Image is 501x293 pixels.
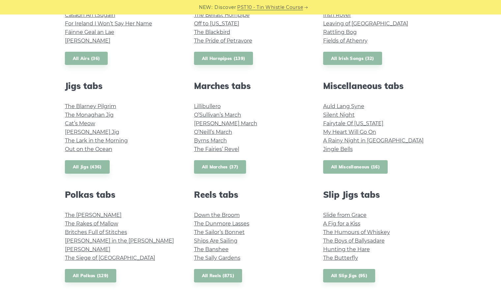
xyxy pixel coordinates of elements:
[65,238,174,244] a: [PERSON_NAME] in the [PERSON_NAME]
[65,269,117,282] a: All Polkas (129)
[65,120,95,127] a: Cat’s Meow
[194,269,242,282] a: All Reels (871)
[194,238,237,244] a: Ships Are Sailing
[323,12,351,18] a: Irish Rover
[323,52,382,65] a: All Irish Songs (32)
[214,4,236,11] span: Discover
[194,52,253,65] a: All Hornpipes (139)
[65,160,110,174] a: All Jigs (436)
[323,20,408,27] a: Leaving of [GEOGRAPHIC_DATA]
[65,52,108,65] a: All Airs (36)
[65,129,119,135] a: [PERSON_NAME] Jig
[65,229,127,235] a: Britches Full of Stitches
[65,246,110,252] a: [PERSON_NAME]
[323,137,424,144] a: A Rainy Night in [GEOGRAPHIC_DATA]
[323,238,385,244] a: The Boys of Ballysadare
[323,229,390,235] a: The Humours of Whiskey
[194,190,307,200] h2: Reels tabs
[323,220,360,227] a: A Fig for a Kiss
[237,4,303,11] a: PST10 - Tin Whistle Course
[323,160,388,174] a: All Miscellaneous (16)
[323,129,376,135] a: My Heart Will Go On
[65,38,110,44] a: [PERSON_NAME]
[194,160,246,174] a: All Marches (37)
[194,29,230,35] a: The Blackbird
[65,137,128,144] a: The Lark in the Morning
[194,20,239,27] a: Off to [US_STATE]
[194,229,245,235] a: The Sailor’s Bonnet
[194,212,240,218] a: Down the Broom
[194,103,221,109] a: Lillibullero
[194,38,252,44] a: The Pride of Petravore
[65,255,155,261] a: The Siege of [GEOGRAPHIC_DATA]
[323,81,436,91] h2: Miscellaneous tabs
[194,146,239,152] a: The Fairies’ Revel
[194,81,307,91] h2: Marches tabs
[194,246,229,252] a: The Banshee
[323,146,353,152] a: Jingle Bells
[323,103,364,109] a: Auld Lang Syne
[323,38,368,44] a: Fields of Athenry
[194,220,249,227] a: The Dunmore Lasses
[65,190,178,200] h2: Polkas tabs
[194,120,257,127] a: [PERSON_NAME] March
[65,212,122,218] a: The [PERSON_NAME]
[194,12,250,18] a: The Belfast Hornpipe
[199,4,212,11] span: NEW:
[194,129,232,135] a: O’Neill’s March
[65,112,114,118] a: The Monaghan Jig
[323,190,436,200] h2: Slip Jigs tabs
[65,146,112,152] a: Out on the Ocean
[194,137,227,144] a: Byrns March
[323,269,375,282] a: All Slip Jigs (95)
[323,120,383,127] a: Fairytale Of [US_STATE]
[323,255,358,261] a: The Butterfly
[65,12,115,18] a: Casadh An tSúgáin
[65,81,178,91] h2: Jigs tabs
[194,112,241,118] a: O’Sullivan’s March
[323,212,367,218] a: Slide from Grace
[65,103,116,109] a: The Blarney Pilgrim
[323,112,355,118] a: Silent Night
[323,29,357,35] a: Rattling Bog
[194,255,240,261] a: The Sally Gardens
[323,246,370,252] a: Hunting the Hare
[65,220,118,227] a: The Rakes of Mallow
[65,20,152,27] a: For Ireland I Won’t Say Her Name
[65,29,114,35] a: Fáinne Geal an Lae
